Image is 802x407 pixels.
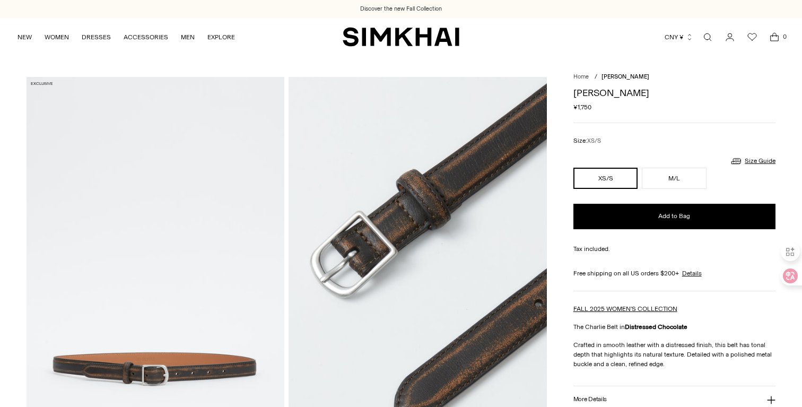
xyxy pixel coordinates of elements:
h1: [PERSON_NAME] [573,88,775,98]
a: Discover the new Fall Collection [360,5,442,13]
span: XS/S [587,137,601,144]
a: DRESSES [82,25,111,49]
a: Open cart modal [764,27,785,48]
a: NEW [18,25,32,49]
div: / [595,73,597,82]
span: Add to Bag [658,212,690,221]
a: WOMEN [45,25,69,49]
p: Crafted in smooth leather with a distressed finish, this belt has tonal depth that highlights its... [573,340,775,369]
a: ACCESSORIES [124,25,168,49]
span: [PERSON_NAME] [601,73,649,80]
a: Wishlist [742,27,763,48]
a: SIMKHAI [343,27,459,47]
div: Free shipping on all US orders $200+ [573,269,775,278]
a: FALL 2025 WOMEN'S COLLECTION [573,305,677,313]
button: CNY ¥ [665,25,693,49]
button: XS/S [573,168,638,189]
span: ¥1,750 [573,102,591,112]
div: Tax included. [573,244,775,254]
a: Open search modal [697,27,718,48]
a: Go to the account page [719,27,740,48]
a: Size Guide [730,154,775,168]
button: M/L [642,168,707,189]
a: Home [573,73,589,80]
label: Size: [573,136,601,146]
span: 0 [780,32,789,41]
a: EXPLORE [207,25,235,49]
strong: Distressed Chocolate [625,323,687,331]
nav: breadcrumbs [573,73,775,82]
a: MEN [181,25,195,49]
a: Details [682,269,702,278]
p: The Charlie Belt in [573,322,775,332]
button: Add to Bag [573,204,775,229]
h3: More Details [573,396,607,403]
